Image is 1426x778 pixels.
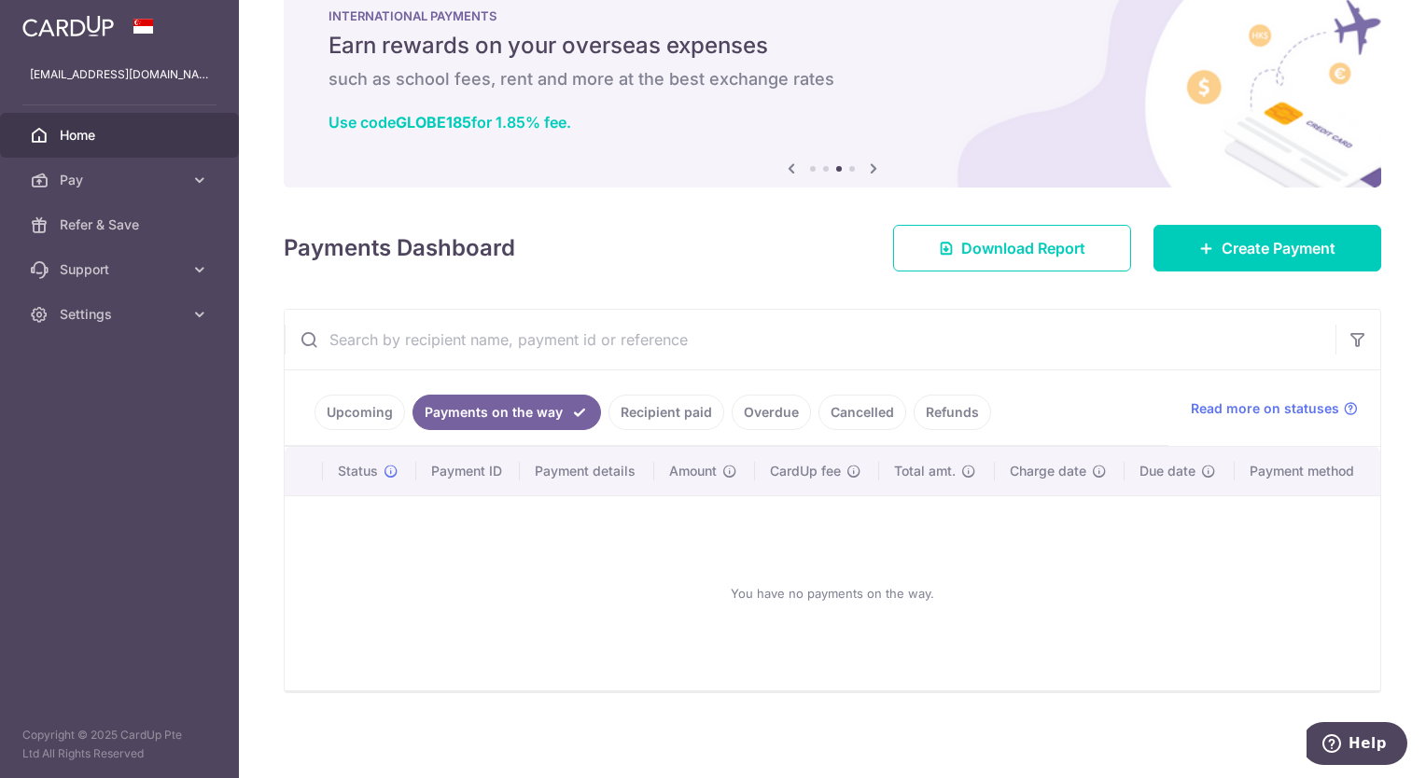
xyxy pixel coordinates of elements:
a: Use codeGLOBE185for 1.85% fee. [329,113,571,132]
a: Download Report [893,225,1131,271]
a: Overdue [732,395,811,430]
h4: Payments Dashboard [284,231,515,265]
span: Total amt. [894,462,956,480]
a: Cancelled [818,395,906,430]
a: Refunds [914,395,991,430]
img: CardUp [22,15,114,37]
span: Refer & Save [60,215,183,234]
div: You have no payments on the way. [307,511,1358,675]
p: [EMAIL_ADDRESS][DOMAIN_NAME] [30,65,209,84]
span: CardUp fee [770,462,841,480]
span: Support [60,260,183,279]
th: Payment ID [416,447,520,495]
a: Create Payment [1153,225,1381,271]
a: Payments on the way [412,395,601,430]
span: Pay [60,171,183,189]
span: Read more on statuses [1191,399,1339,418]
th: Payment details [520,447,654,495]
p: INTERNATIONAL PAYMENTS [329,8,1336,23]
a: Recipient paid [608,395,724,430]
input: Search by recipient name, payment id or reference [285,310,1335,369]
span: Home [60,126,183,145]
b: GLOBE185 [396,113,471,132]
span: Status [338,462,378,480]
span: Due date [1139,462,1195,480]
iframe: Opens a widget where you can find more information [1307,722,1407,769]
span: Settings [60,305,183,324]
span: Amount [669,462,717,480]
span: Download Report [961,237,1085,259]
h5: Earn rewards on your overseas expenses [329,31,1336,61]
span: Charge date [1010,462,1086,480]
h6: such as school fees, rent and more at the best exchange rates [329,68,1336,90]
span: Create Payment [1222,237,1335,259]
th: Payment method [1235,447,1380,495]
a: Read more on statuses [1191,399,1358,418]
a: Upcoming [315,395,405,430]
